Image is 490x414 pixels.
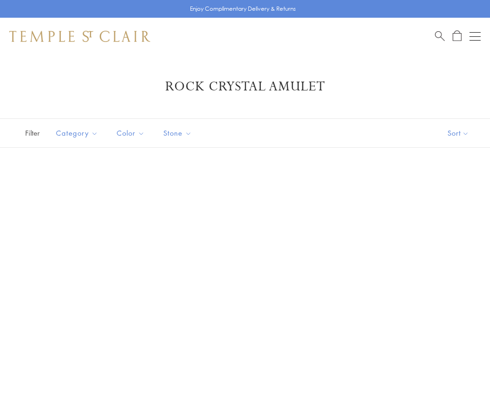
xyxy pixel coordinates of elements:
[112,127,152,139] span: Color
[23,78,467,95] h1: Rock Crystal Amulet
[435,30,445,42] a: Search
[469,31,481,42] button: Open navigation
[453,30,462,42] a: Open Shopping Bag
[9,31,150,42] img: Temple St. Clair
[427,119,490,147] button: Show sort by
[190,4,296,14] p: Enjoy Complimentary Delivery & Returns
[51,127,105,139] span: Category
[156,123,199,144] button: Stone
[159,127,199,139] span: Stone
[110,123,152,144] button: Color
[49,123,105,144] button: Category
